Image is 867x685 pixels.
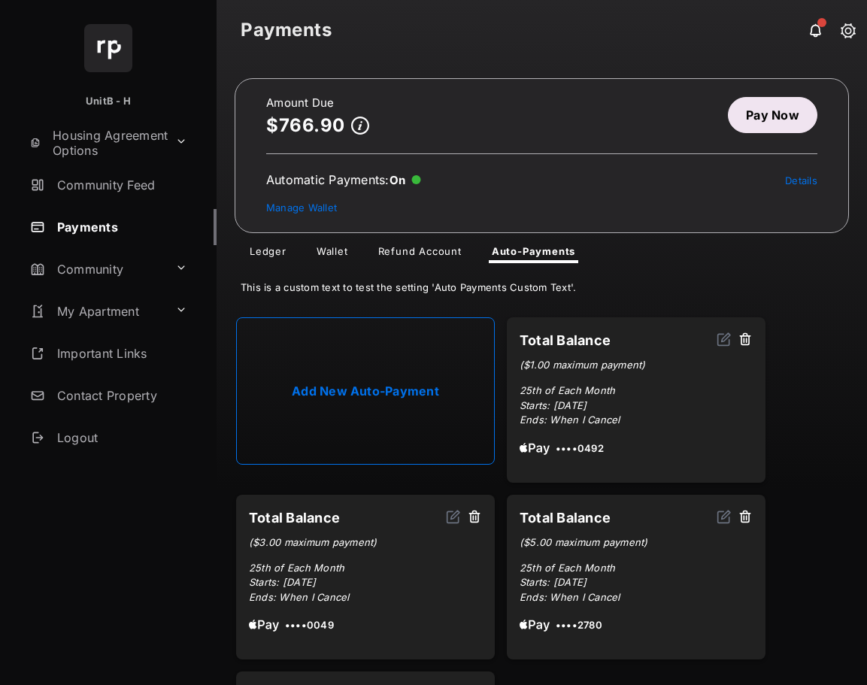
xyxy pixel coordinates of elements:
[24,125,169,161] a: Housing Agreement Options
[520,510,611,526] strong: Total Balance
[446,509,461,524] img: svg+xml;base64,PHN2ZyB2aWV3Qm94PSIwIDAgMjQgMjQiIHdpZHRoPSIxNiIgaGVpZ2h0PSIxNiIgZmlsbD0ibm9uZSIgeG...
[556,441,604,456] span: •••• 0492
[390,173,406,187] span: On
[249,576,316,588] span: Starts: [DATE]
[86,94,131,109] p: UnitB - H
[266,172,421,187] div: Automatic Payments :
[24,377,217,414] a: Contact Property
[236,317,495,465] a: Add New Auto-Payment
[366,245,474,263] a: Refund Account
[238,245,299,263] a: Ledger
[84,24,132,72] img: svg+xml;base64,PHN2ZyB4bWxucz0iaHR0cDovL3d3dy53My5vcmcvMjAwMC9zdmciIHdpZHRoPSI2NCIgaGVpZ2h0PSI2NC...
[24,420,217,456] a: Logout
[266,97,369,109] h2: Amount Due
[24,167,217,203] a: Community Feed
[241,21,332,39] strong: Payments
[266,115,345,135] p: $766.90
[249,536,377,548] span: ( $3.00 maximum payment )
[520,576,587,588] span: Starts: [DATE]
[785,174,817,186] a: Details
[717,332,732,347] img: svg+xml;base64,PHN2ZyB2aWV3Qm94PSIwIDAgMjQgMjQiIHdpZHRoPSIxNiIgaGVpZ2h0PSIxNiIgZmlsbD0ibm9uZSIgeG...
[520,359,646,371] span: ( $1.00 maximum payment )
[24,293,169,329] a: My Apartment
[520,591,620,603] span: Ends: When I Cancel
[249,591,350,603] span: Ends: When I Cancel
[520,536,648,548] span: ( $5.00 maximum payment )
[520,562,615,574] span: 25th of Each Month
[217,263,867,305] div: This is a custom text to test the setting 'Auto Payments Custom Text'.
[305,245,360,263] a: Wallet
[480,245,587,263] a: Auto-Payments
[520,399,587,411] span: Starts: [DATE]
[24,209,217,245] a: Payments
[520,332,611,348] strong: Total Balance
[24,251,169,287] a: Community
[285,618,334,633] span: •••• 0049
[520,414,620,426] span: Ends: When I Cancel
[249,510,340,526] strong: Total Balance
[249,562,344,574] span: 25th of Each Month
[556,618,602,633] span: •••• 2780
[520,384,615,396] span: 25th of Each Month
[24,335,193,371] a: Important Links
[266,202,337,214] a: Manage Wallet
[717,509,732,524] img: svg+xml;base64,PHN2ZyB2aWV3Qm94PSIwIDAgMjQgMjQiIHdpZHRoPSIxNiIgaGVpZ2h0PSIxNiIgZmlsbD0ibm9uZSIgeG...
